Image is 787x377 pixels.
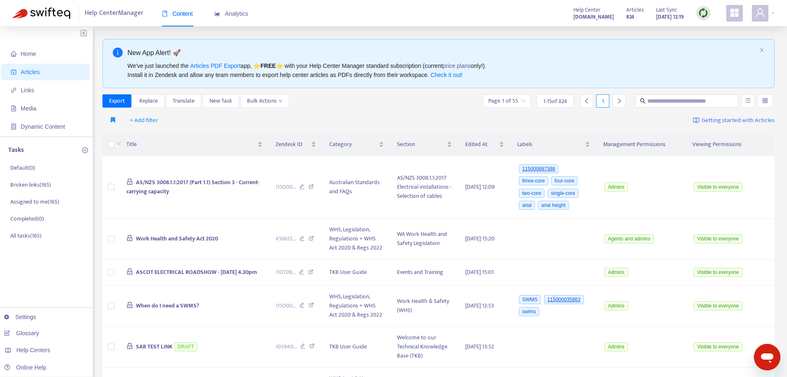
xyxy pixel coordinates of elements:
p: All tasks ( 165 ) [10,231,41,240]
td: Australian Standards and FAQs [323,156,390,219]
span: Edited At [465,140,497,149]
span: Getting started with Articles [701,116,775,125]
span: SAR TEST LINK [136,342,173,351]
td: Work Health & Safety (WHS) [390,286,459,327]
span: Links [21,87,34,94]
span: Articles [21,69,40,75]
td: TKB User Guide [323,259,390,286]
span: AS/NZS 3008.1.1:2017 (Part 1.1) Section 3 - Current-carrying capacity [126,178,260,196]
span: Visible to everyone [694,234,742,243]
span: Zendesk ID [276,140,310,149]
td: Welcome to our Technical Knowledge Base (TKB) [390,327,459,367]
span: Title [126,140,256,149]
p: Default ( 0 ) [10,163,35,172]
span: lock [126,343,133,349]
span: Section [397,140,445,149]
td: WA Work Health and Safety Legislation [390,219,459,259]
span: Help Center [573,5,601,14]
span: user [755,8,765,18]
strong: 824 [626,12,634,22]
th: Edited At [459,133,511,156]
span: appstore [730,8,739,18]
span: two-core [519,189,544,198]
span: Agents and admins [604,234,654,243]
th: Title [120,133,269,156]
span: Visible to everyone [694,301,742,310]
td: WHS, Legislation, Regulations + WHS Act 2020 & Regs 2022 [323,219,390,259]
span: 1 - 15 of 824 [543,97,567,106]
th: Zendesk ID [269,133,323,156]
a: Getting started with Articles [693,114,775,127]
td: AS/NZS 3008.1.1:2017 Electrical installations - Selection of cables [390,156,459,219]
span: Export [109,96,125,106]
img: image-link [693,117,699,124]
span: four-core [551,176,578,185]
span: book [162,11,168,17]
span: Admins [604,268,628,277]
span: Dynamic Content [21,123,65,130]
span: right [616,98,622,104]
span: Work Health and Safety Act 2020 [136,234,218,243]
span: Analytics [214,10,248,17]
a: Glossary [4,330,39,336]
p: Completed ( 0 ) [10,214,44,223]
span: [DATE] 15:01 [465,267,494,277]
span: + Add filter [130,115,158,125]
span: 458612 ... [276,234,296,243]
button: + Add filter [124,114,164,127]
b: FREE [260,62,276,69]
a: Online Help [4,364,46,371]
td: TKB User Guide [323,327,390,367]
iframe: Button to launch messaging window [754,344,780,370]
span: 115000 ... [276,301,296,310]
span: [DATE] 12:53 [465,301,494,310]
span: DRAFT [174,342,197,351]
span: arial height [538,201,569,210]
span: arial [519,201,535,210]
span: account-book [11,69,17,75]
span: close [759,48,764,53]
span: Translate [173,96,195,106]
span: Category [329,140,377,149]
span: Home [21,50,36,57]
th: Viewing Permissions [686,133,775,156]
span: 110709 ... [276,268,296,277]
button: close [759,48,764,53]
button: Export [102,94,131,108]
button: unordered-list [742,94,754,108]
span: Visible to everyone [694,182,742,192]
span: Admins [604,342,628,351]
span: lock [126,178,133,185]
div: New App Alert! 🚀 [128,48,756,58]
span: unordered-list [745,98,751,103]
span: Help Centers [17,347,50,353]
span: Media [21,105,36,112]
span: Help Center Manager [85,5,143,21]
span: Content [162,10,193,17]
span: [DATE] 12:09 [465,182,495,192]
span: Replace [139,96,158,106]
tcxspan: Call 115000035863 via 3CX [547,297,580,303]
th: Section [390,133,459,156]
td: WHS, Legislation, Regulations + WHS Act 2020 & Regs 2022 [323,286,390,327]
span: info-circle [113,48,123,58]
span: Admins [604,301,628,310]
img: sync.dc5367851b00ba804db3.png [698,8,709,18]
a: [DOMAIN_NAME] [573,12,614,22]
span: down [278,99,283,103]
strong: [DATE] 12:19 [656,12,684,22]
th: Labels [511,133,596,156]
td: Events and Training [390,259,459,286]
span: file-image [11,106,17,111]
div: 1 [596,94,609,108]
span: container [11,124,17,130]
span: lock [126,235,133,241]
span: lock [126,268,133,275]
span: Visible to everyone [694,342,742,351]
button: Translate [166,94,201,108]
p: Tasks [8,145,24,155]
button: New Task [203,94,239,108]
span: down [116,141,121,146]
span: Bulk Actions [247,96,283,106]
